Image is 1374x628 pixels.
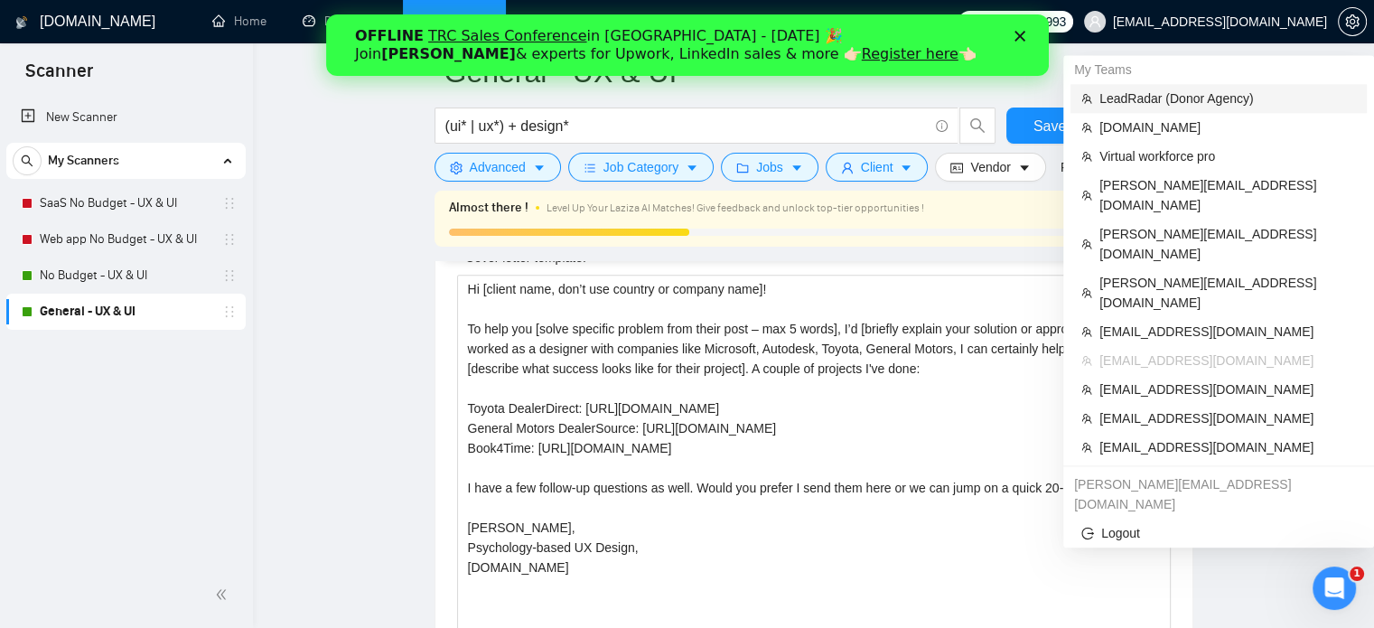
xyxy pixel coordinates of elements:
[1081,355,1092,366] span: team
[959,108,995,144] button: search
[826,153,929,182] button: userClientcaret-down
[790,161,803,174] span: caret-down
[222,196,237,211] span: holder
[15,8,28,37] img: logo
[1099,224,1356,264] span: [PERSON_NAME][EMAIL_ADDRESS][DOMAIN_NAME]
[222,305,237,319] span: holder
[1099,89,1356,108] span: LeadRadar (Donor Agency)
[1033,115,1066,137] span: Save
[21,99,231,136] a: New Scanner
[756,157,783,177] span: Jobs
[1081,190,1092,201] span: team
[1081,122,1092,133] span: team
[1081,527,1094,539] span: logout
[1089,15,1101,28] span: user
[13,146,42,175] button: search
[1099,351,1356,370] span: [EMAIL_ADDRESS][DOMAIN_NAME]
[861,157,893,177] span: Client
[1339,14,1366,29] span: setting
[1099,322,1356,342] span: [EMAIL_ADDRESS][DOMAIN_NAME]
[435,153,561,182] button: settingAdvancedcaret-down
[686,161,698,174] span: caret-down
[603,157,678,177] span: Job Category
[1099,117,1356,137] span: [DOMAIN_NAME]
[449,198,528,218] span: Almost there !
[445,115,928,137] input: Search Freelance Jobs...
[536,31,632,48] a: Register here
[212,14,266,29] a: homeHome
[950,161,963,174] span: idcard
[1081,93,1092,104] span: team
[1081,413,1092,424] span: team
[1081,239,1092,249] span: team
[303,14,385,29] a: dashboardDashboard
[40,185,211,221] a: SaaS No Budget - UX & UI
[1099,380,1356,399] span: [EMAIL_ADDRESS][DOMAIN_NAME]
[736,161,749,174] span: folder
[1099,273,1356,313] span: [PERSON_NAME][EMAIL_ADDRESS][DOMAIN_NAME]
[1081,151,1092,162] span: team
[421,14,488,29] a: searchScanner
[40,294,211,330] a: General - UX & UI
[1099,437,1356,457] span: [EMAIL_ADDRESS][DOMAIN_NAME]
[688,16,706,27] div: Закрити
[1099,408,1356,428] span: [EMAIL_ADDRESS][DOMAIN_NAME]
[935,153,1045,182] button: idcardVendorcaret-down
[326,14,1049,76] iframe: Intercom live chat банер
[215,586,233,604] span: double-left
[222,268,237,283] span: holder
[1081,287,1092,298] span: team
[547,202,924,214] span: Level Up Your Laziza AI Matches! Give feedback and unlock top-tier opportunities !
[584,161,596,174] span: bars
[40,221,211,258] a: Web app No Budget - UX & UI
[1313,567,1356,610] iframe: Intercom live chat
[1350,567,1364,581] span: 1
[533,161,546,174] span: caret-down
[1338,14,1367,29] a: setting
[1063,55,1374,84] div: My Teams
[1099,146,1356,166] span: Virtual workforce pro
[970,157,1010,177] span: Vendor
[900,161,912,174] span: caret-down
[1338,7,1367,36] button: setting
[1099,175,1356,215] span: [PERSON_NAME][EMAIL_ADDRESS][DOMAIN_NAME]
[841,161,854,174] span: user
[470,157,526,177] span: Advanced
[6,143,246,330] li: My Scanners
[48,143,119,179] span: My Scanners
[450,161,463,174] span: setting
[11,58,107,96] span: Scanner
[936,120,948,132] span: info-circle
[222,232,237,247] span: holder
[1081,523,1356,543] span: Logout
[960,117,995,134] span: search
[1018,161,1031,174] span: caret-down
[1081,326,1092,337] span: team
[1006,108,1094,144] button: Save
[568,153,714,182] button: barsJob Categorycaret-down
[1063,470,1374,519] div: iryna.g@gigradar.io
[1081,384,1092,395] span: team
[1081,442,1092,453] span: team
[1045,12,1065,32] span: 993
[14,155,41,167] span: search
[6,99,246,136] li: New Scanner
[40,258,211,294] a: No Budget - UX & UI
[721,153,818,182] button: folderJobscaret-down
[987,12,1042,32] span: Connects:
